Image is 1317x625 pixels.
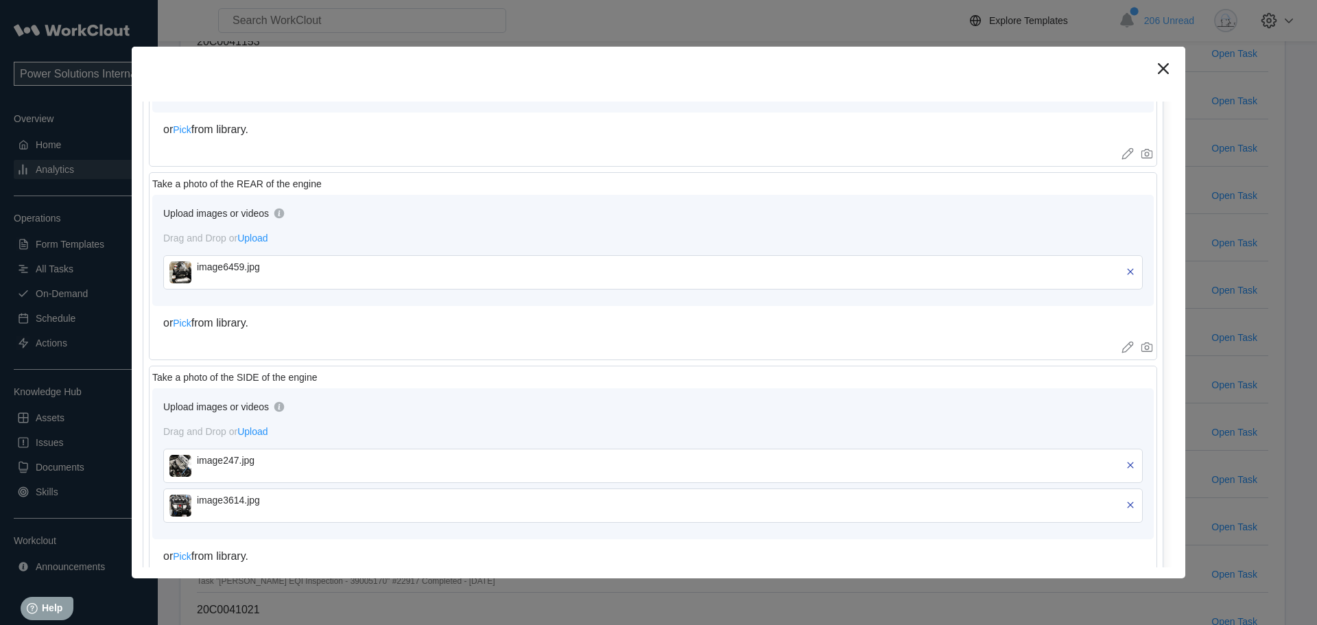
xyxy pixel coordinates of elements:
[169,495,191,517] img: image3614.jpg
[163,208,269,219] div: Upload images or videos
[152,372,318,383] div: Take a photo of the SIDE of the engine
[163,233,268,244] span: Drag and Drop or
[163,123,1143,136] div: or from library.
[163,426,268,437] span: Drag and Drop or
[197,455,355,466] div: image247.jpg
[237,426,268,437] span: Upload
[163,317,1143,329] div: or from library.
[237,233,268,244] span: Upload
[173,318,191,329] span: Pick
[197,495,355,506] div: image3614.jpg
[173,124,191,135] span: Pick
[152,178,322,189] div: Take a photo of the REAR of the engine
[197,261,355,272] div: image6459.jpg
[163,401,269,412] div: Upload images or videos
[173,551,191,562] span: Pick
[169,455,191,477] img: image247.jpg
[163,550,1143,563] div: or from library.
[169,261,191,283] img: image6459.jpg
